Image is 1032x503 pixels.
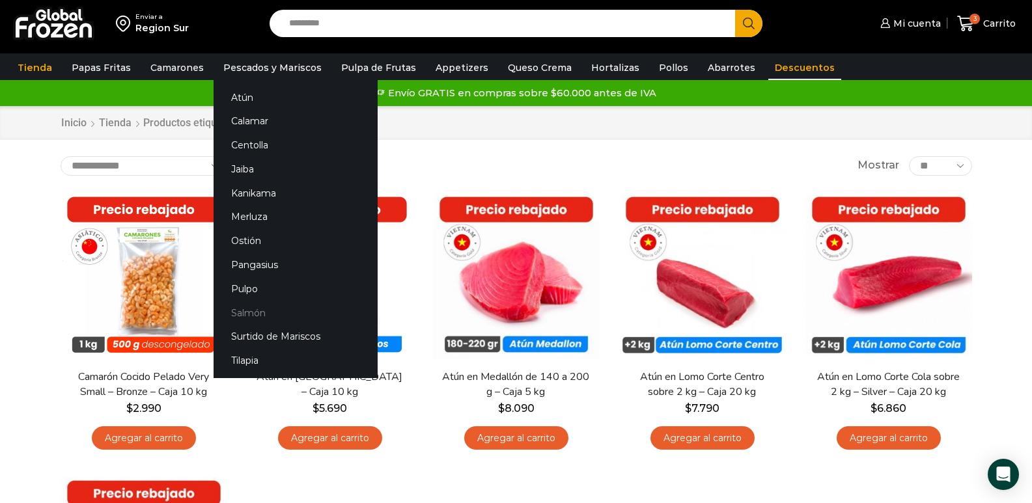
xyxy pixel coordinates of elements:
a: Kanikama [214,181,378,205]
img: address-field-icon.svg [116,12,135,34]
h1: Productos etiquetados “Descuentos” [143,116,314,129]
a: Centolla [214,133,378,157]
bdi: 2.990 [126,402,161,415]
a: Atún en Lomo Corte Centro sobre 2 kg – Caja 20 kg [627,370,777,400]
span: 3 [969,14,980,24]
span: $ [313,402,319,415]
a: Agregar al carrito: “Atún en Lomo Corte Centro sobre 2 kg - Caja 20 kg” [650,426,755,450]
a: Pescados y Mariscos [217,55,328,80]
a: Pangasius [214,253,378,277]
a: Calamar [214,109,378,133]
a: Pulpa de Frutas [335,55,423,80]
span: $ [685,402,691,415]
a: Papas Fritas [65,55,137,80]
a: Salmón [214,301,378,325]
a: Jaiba [214,157,378,181]
bdi: 6.860 [871,402,906,415]
div: Region Sur [135,21,189,34]
span: Carrito [980,17,1016,30]
span: $ [498,402,505,415]
a: Agregar al carrito: “Atún en Medallón de 140 a 200 g - Caja 5 kg” [464,426,568,450]
a: Agregar al carrito: “Atún en Trozos - Caja 10 kg” [278,426,382,450]
span: Mostrar [858,158,899,173]
span: $ [126,402,133,415]
a: Merluza [214,205,378,229]
button: Search button [735,10,762,37]
a: Camarones [144,55,210,80]
bdi: 8.090 [498,402,535,415]
a: Descuentos [768,55,841,80]
a: Tienda [98,116,132,131]
bdi: 5.690 [313,402,347,415]
a: Pollos [652,55,695,80]
a: Agregar al carrito: “Camarón Cocido Pelado Very Small - Bronze - Caja 10 kg” [92,426,196,450]
a: Pulpo [214,277,378,301]
a: 3 Carrito [954,8,1019,39]
a: Surtido de Mariscos [214,325,378,349]
a: Ostión [214,229,378,253]
a: Tienda [11,55,59,80]
a: Tilapia [214,349,378,373]
a: Appetizers [429,55,495,80]
a: Camarón Cocido Pelado Very Small – Bronze – Caja 10 kg [68,370,218,400]
a: Queso Crema [501,55,578,80]
a: Abarrotes [701,55,762,80]
a: Mi cuenta [877,10,941,36]
a: Atún en [GEOGRAPHIC_DATA] – Caja 10 kg [255,370,404,400]
select: Pedido de la tienda [61,156,227,176]
nav: Breadcrumb [61,116,314,131]
a: Inicio [61,116,87,131]
div: Enviar a [135,12,189,21]
span: $ [871,402,877,415]
a: Hortalizas [585,55,646,80]
a: Agregar al carrito: “Atún en Lomo Corte Cola sobre 2 kg - Silver - Caja 20 kg” [837,426,941,450]
a: Atún en Medallón de 140 a 200 g – Caja 5 kg [441,370,591,400]
span: Mi cuenta [890,17,941,30]
a: Atún en Lomo Corte Cola sobre 2 kg – Silver – Caja 20 kg [813,370,963,400]
div: Open Intercom Messenger [988,459,1019,490]
bdi: 7.790 [685,402,719,415]
a: Atún [214,85,378,109]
